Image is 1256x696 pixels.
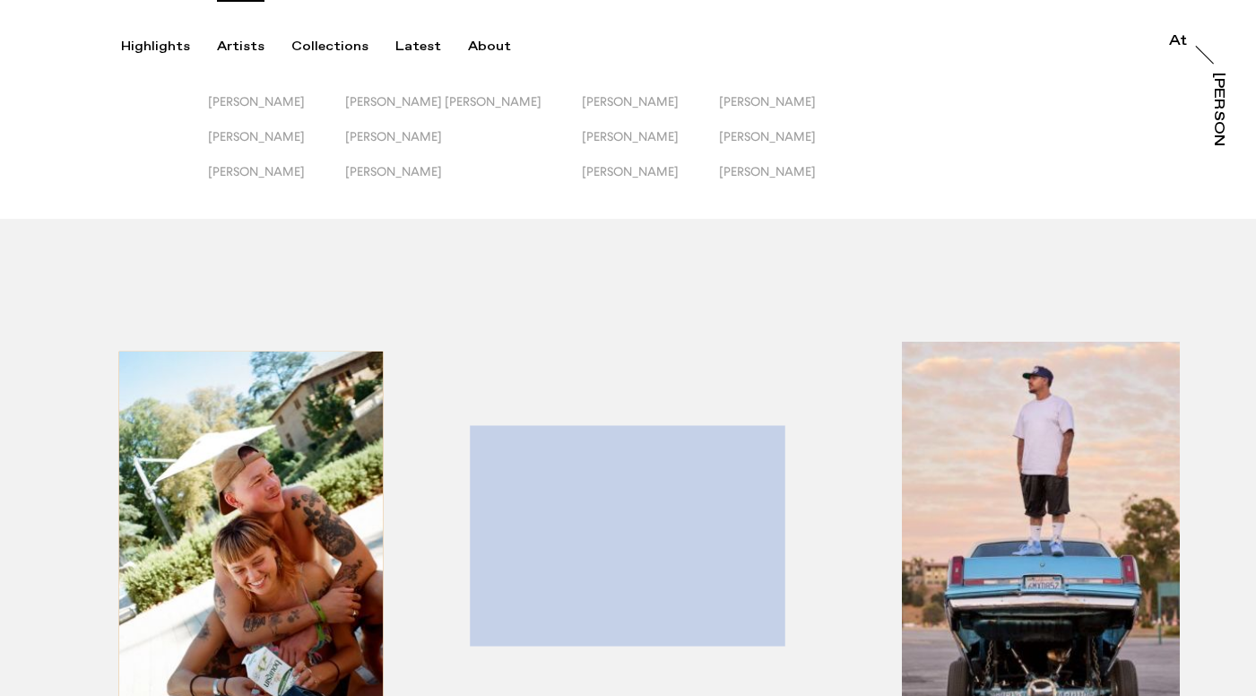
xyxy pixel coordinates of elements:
[719,164,856,199] button: [PERSON_NAME]
[719,94,856,129] button: [PERSON_NAME]
[582,129,679,144] span: [PERSON_NAME]
[345,164,582,199] button: [PERSON_NAME]
[208,94,305,109] span: [PERSON_NAME]
[291,39,368,55] div: Collections
[345,164,442,178] span: [PERSON_NAME]
[719,164,816,178] span: [PERSON_NAME]
[121,39,190,55] div: Highlights
[395,39,441,55] div: Latest
[217,39,264,55] div: Artists
[345,94,582,129] button: [PERSON_NAME] [PERSON_NAME]
[582,164,719,199] button: [PERSON_NAME]
[208,164,345,199] button: [PERSON_NAME]
[719,129,816,144] span: [PERSON_NAME]
[208,129,305,144] span: [PERSON_NAME]
[582,164,679,178] span: [PERSON_NAME]
[395,39,468,55] button: Latest
[208,129,345,164] button: [PERSON_NAME]
[719,94,816,109] span: [PERSON_NAME]
[208,164,305,178] span: [PERSON_NAME]
[582,129,719,164] button: [PERSON_NAME]
[121,39,217,55] button: Highlights
[468,39,511,55] div: About
[1169,34,1187,52] a: At
[1208,73,1226,146] a: [PERSON_NAME]
[217,39,291,55] button: Artists
[345,94,541,109] span: [PERSON_NAME] [PERSON_NAME]
[208,94,345,129] button: [PERSON_NAME]
[291,39,395,55] button: Collections
[345,129,442,144] span: [PERSON_NAME]
[582,94,719,129] button: [PERSON_NAME]
[468,39,538,55] button: About
[1211,73,1226,211] div: [PERSON_NAME]
[582,94,679,109] span: [PERSON_NAME]
[345,129,582,164] button: [PERSON_NAME]
[719,129,856,164] button: [PERSON_NAME]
